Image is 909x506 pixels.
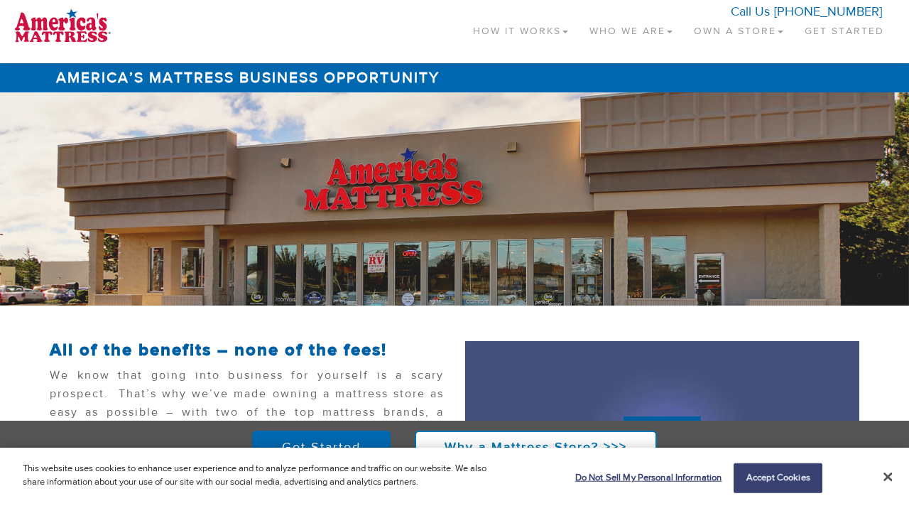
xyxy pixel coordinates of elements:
a: How It Works [462,7,579,49]
a: Get Started [252,431,391,465]
button: Close [883,470,892,483]
a: Get Started [794,7,895,49]
strong: Why a Mattress Store? >>> [445,439,627,456]
h2: All of the benefits – none of the fees! [50,341,444,360]
button: Do Not Sell My Personal Information [568,464,722,492]
button: Accept Cookies [734,463,822,493]
p: This website uses cookies to enhance user experience and to analyze performance and traffic on ou... [23,462,500,490]
h1: America’s Mattress Business Opportunity [50,63,859,92]
img: logo [14,7,111,43]
a: Why a Mattress Store? >>> [415,431,657,465]
a: Who We Are [579,7,683,49]
button: Play Video: AmMatt Sleep Simple Intro Video [624,416,700,465]
a: [PHONE_NUMBER] [774,4,882,20]
span: Call Us [731,4,770,20]
a: Own a Store [683,7,794,49]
